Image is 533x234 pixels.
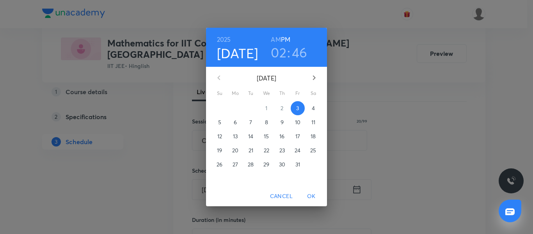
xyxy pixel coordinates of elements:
[295,132,300,140] p: 17
[295,146,300,154] p: 24
[275,143,289,157] button: 23
[306,89,320,97] span: Sa
[232,146,238,154] p: 20
[312,104,315,112] p: 4
[299,189,324,204] button: OK
[281,34,290,45] button: PM
[259,157,274,171] button: 29
[259,143,274,157] button: 22
[275,115,289,129] button: 9
[291,89,305,97] span: Fr
[291,157,305,171] button: 31
[213,129,227,143] button: 12
[213,115,227,129] button: 5
[279,161,285,168] p: 30
[271,34,281,45] button: AM
[248,161,254,168] p: 28
[296,104,299,112] p: 3
[213,157,227,171] button: 26
[217,146,222,154] p: 19
[306,143,320,157] button: 25
[233,161,238,168] p: 27
[306,115,320,129] button: 11
[291,115,305,129] button: 10
[249,118,252,126] p: 7
[259,115,274,129] button: 8
[295,118,300,126] p: 10
[218,118,221,126] p: 5
[259,129,274,143] button: 15
[306,129,320,143] button: 18
[263,161,269,168] p: 29
[217,34,231,45] button: 2025
[275,157,289,171] button: 30
[279,146,285,154] p: 23
[244,129,258,143] button: 14
[279,132,284,140] p: 16
[310,146,316,154] p: 25
[244,157,258,171] button: 28
[281,118,284,126] p: 9
[228,73,305,83] p: [DATE]
[233,132,238,140] p: 13
[291,129,305,143] button: 17
[271,44,286,61] button: 02
[267,189,296,204] button: Cancel
[270,191,293,201] span: Cancel
[275,89,289,97] span: Th
[311,132,316,140] p: 18
[248,132,253,140] p: 14
[228,115,242,129] button: 6
[292,44,307,61] button: 46
[295,161,300,168] p: 31
[264,146,269,154] p: 22
[234,118,237,126] p: 6
[217,161,222,168] p: 26
[228,157,242,171] button: 27
[275,129,289,143] button: 16
[259,89,274,97] span: We
[265,118,268,126] p: 8
[264,132,269,140] p: 15
[291,101,305,115] button: 3
[306,101,320,115] button: 4
[287,44,290,61] h3: :
[228,143,242,157] button: 20
[249,146,253,154] p: 21
[213,89,227,97] span: Su
[311,118,315,126] p: 11
[244,143,258,157] button: 21
[217,45,258,61] button: [DATE]
[217,132,222,140] p: 12
[213,143,227,157] button: 19
[228,89,242,97] span: Mo
[302,191,321,201] span: OK
[244,89,258,97] span: Tu
[244,115,258,129] button: 7
[228,129,242,143] button: 13
[291,143,305,157] button: 24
